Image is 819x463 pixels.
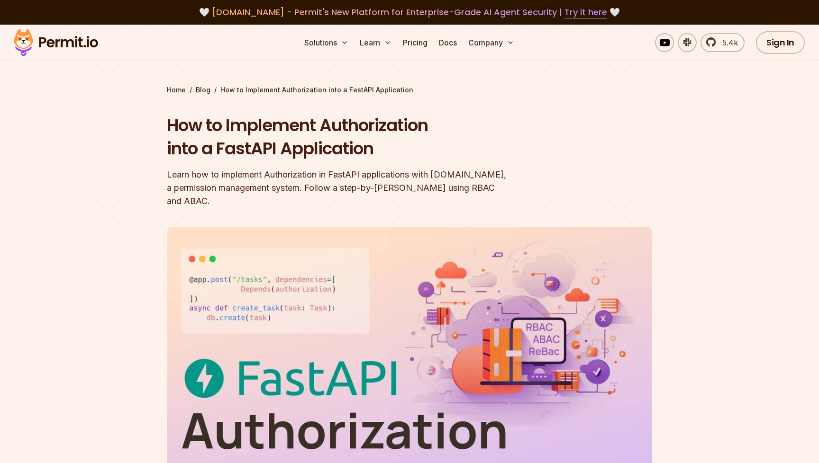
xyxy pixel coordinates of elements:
[167,168,531,208] div: Learn how to implement Authorization in FastAPI applications with [DOMAIN_NAME], a permission man...
[701,33,745,52] a: 5.4k
[167,85,186,95] a: Home
[196,85,210,95] a: Blog
[9,27,102,59] img: Permit logo
[167,85,652,95] div: / /
[167,114,531,160] h1: How to Implement Authorization into a FastAPI Application
[300,33,352,52] button: Solutions
[23,6,796,19] div: 🤍 🤍
[464,33,518,52] button: Company
[399,33,431,52] a: Pricing
[212,6,607,18] span: [DOMAIN_NAME] - Permit's New Platform for Enterprise-Grade AI Agent Security |
[356,33,395,52] button: Learn
[435,33,461,52] a: Docs
[717,37,738,48] span: 5.4k
[756,31,805,54] a: Sign In
[564,6,607,18] a: Try it here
